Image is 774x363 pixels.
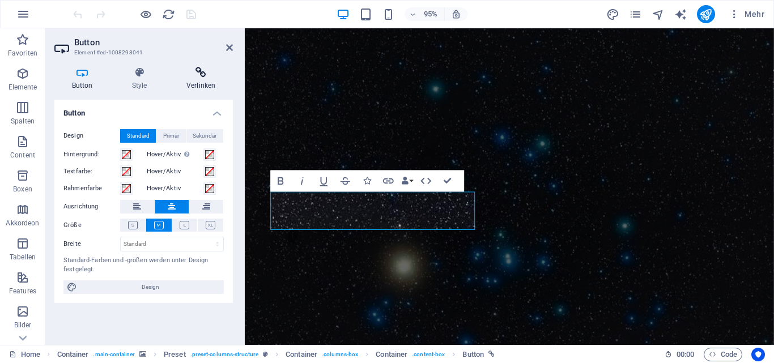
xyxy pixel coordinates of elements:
label: Textfarbe: [63,165,120,178]
button: Strikethrough [335,170,356,192]
h6: Session-Zeit [665,348,695,361]
i: Element ist verlinkt [488,351,495,357]
button: Usercentrics [751,348,765,361]
label: Größe [63,219,120,232]
span: Mehr [729,8,764,20]
p: Features [9,287,36,296]
p: Akkordeon [6,219,39,228]
span: Standard [127,129,150,143]
button: reload [161,7,175,21]
label: Hintergrund: [63,148,120,161]
p: Favoriten [8,49,37,58]
button: Data Bindings [400,170,415,192]
span: Primär [163,129,179,143]
button: Italic (Ctrl+I) [292,170,313,192]
button: Icons [357,170,377,192]
label: Hover/Aktiv [147,182,203,195]
button: Primär [156,129,185,143]
i: Bei Größenänderung Zoomstufe automatisch an das gewählte Gerät anpassen. [451,9,461,19]
h6: 95% [422,7,440,21]
span: . preset-columns-structure [190,348,258,361]
span: : [684,350,686,358]
button: design [606,7,620,21]
button: Bold (Ctrl+B) [271,170,291,192]
p: Boxen [13,185,32,194]
i: Design (Strg+Alt+Y) [606,8,619,21]
button: 95% [405,7,445,21]
button: Design [63,280,224,294]
p: Elemente [8,83,37,92]
i: Navigator [652,8,665,21]
label: Breite [63,241,120,247]
span: Design [80,280,220,294]
button: Mehr [724,5,769,23]
button: Standard [120,129,156,143]
a: Klick, um Auswahl aufzuheben. Doppelklick öffnet Seitenverwaltung [9,348,40,361]
span: . main-container [93,348,134,361]
h2: Button [74,37,233,48]
span: Klick zum Auswählen. Doppelklick zum Bearbeiten [286,348,317,361]
i: Veröffentlichen [699,8,712,21]
span: Code [709,348,737,361]
i: Dieses Element ist ein anpassbares Preset [263,351,268,357]
span: 00 00 [677,348,694,361]
p: Tabellen [10,253,36,262]
button: HTML [416,170,436,192]
button: navigator [652,7,665,21]
h3: Element #ed-1008298041 [74,48,210,58]
div: Standard-Farben und -größen werden unter Design festgelegt. [63,256,224,275]
button: Link [379,170,399,192]
button: Code [704,348,742,361]
button: Underline (Ctrl+U) [314,170,334,192]
span: . columns-box [322,348,358,361]
span: Klick zum Auswählen. Doppelklick zum Bearbeiten [376,348,407,361]
i: AI Writer [674,8,687,21]
span: Klick zum Auswählen. Doppelklick zum Bearbeiten [164,348,186,361]
nav: breadcrumb [57,348,495,361]
label: Ausrichtung [63,200,120,213]
span: . content-box [412,348,445,361]
h4: Verlinken [169,67,233,91]
label: Rahmenfarbe [63,182,120,195]
span: Klick zum Auswählen. Doppelklick zum Bearbeiten [462,348,484,361]
button: publish [697,5,715,23]
label: Hover/Aktiv [147,165,203,178]
label: Hover/Aktiv [147,148,203,161]
h4: Button [54,67,114,91]
button: Klicke hier, um den Vorschau-Modus zu verlassen [139,7,152,21]
i: Element verfügt über einen Hintergrund [139,351,146,357]
i: Seite neu laden [162,8,175,21]
span: Sekundär [193,129,216,143]
span: Klick zum Auswählen. Doppelklick zum Bearbeiten [57,348,89,361]
button: Confirm (Ctrl+⏎) [437,170,458,192]
h4: Button [54,100,233,120]
label: Design [63,129,120,143]
button: pages [629,7,643,21]
p: Bilder [14,321,32,330]
p: Spalten [11,117,35,126]
button: text_generator [674,7,688,21]
h4: Style [114,67,169,91]
i: Seiten (Strg+Alt+S) [629,8,642,21]
p: Content [10,151,35,160]
button: Sekundär [186,129,223,143]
